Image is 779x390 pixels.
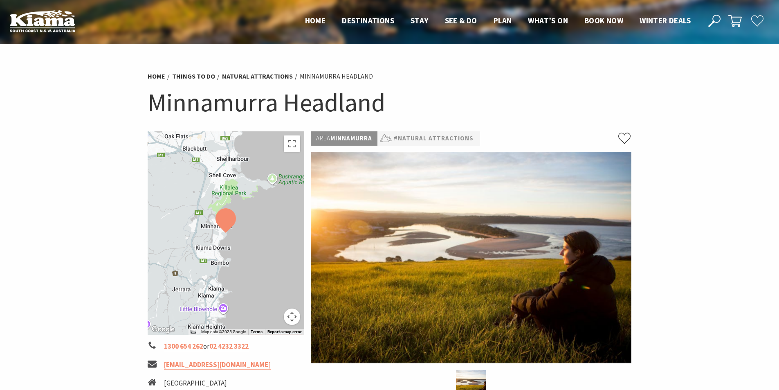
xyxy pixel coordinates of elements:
[584,16,623,25] span: Book now
[311,152,631,363] img: Minnamurra Lookout
[10,10,75,32] img: Kiama Logo
[305,16,326,25] span: Home
[164,378,243,389] li: [GEOGRAPHIC_DATA]
[267,329,302,334] a: Report a map error
[284,309,300,325] button: Map camera controls
[148,86,632,119] h1: Minnamurra Headland
[148,341,305,352] li: or
[191,329,196,335] button: Keyboard shortcuts
[342,16,394,25] span: Destinations
[316,134,330,142] span: Area
[311,131,377,146] p: Minnamurra
[640,16,691,25] span: Winter Deals
[297,14,699,28] nav: Main Menu
[150,324,177,335] img: Google
[201,329,246,334] span: Map data ©2025 Google
[222,72,293,81] a: Natural Attractions
[148,72,165,81] a: Home
[164,342,203,351] a: 1300 654 262
[494,16,512,25] span: Plan
[209,342,249,351] a: 02 4232 3322
[164,360,271,370] a: [EMAIL_ADDRESS][DOMAIN_NAME]
[394,133,474,144] a: #Natural Attractions
[251,329,263,334] a: Terms (opens in new tab)
[172,72,215,81] a: Things To Do
[528,16,568,25] span: What’s On
[284,135,300,152] button: Toggle fullscreen view
[300,71,373,82] li: Minnamurra Headland
[411,16,429,25] span: Stay
[150,324,177,335] a: Open this area in Google Maps (opens a new window)
[445,16,477,25] span: See & Do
